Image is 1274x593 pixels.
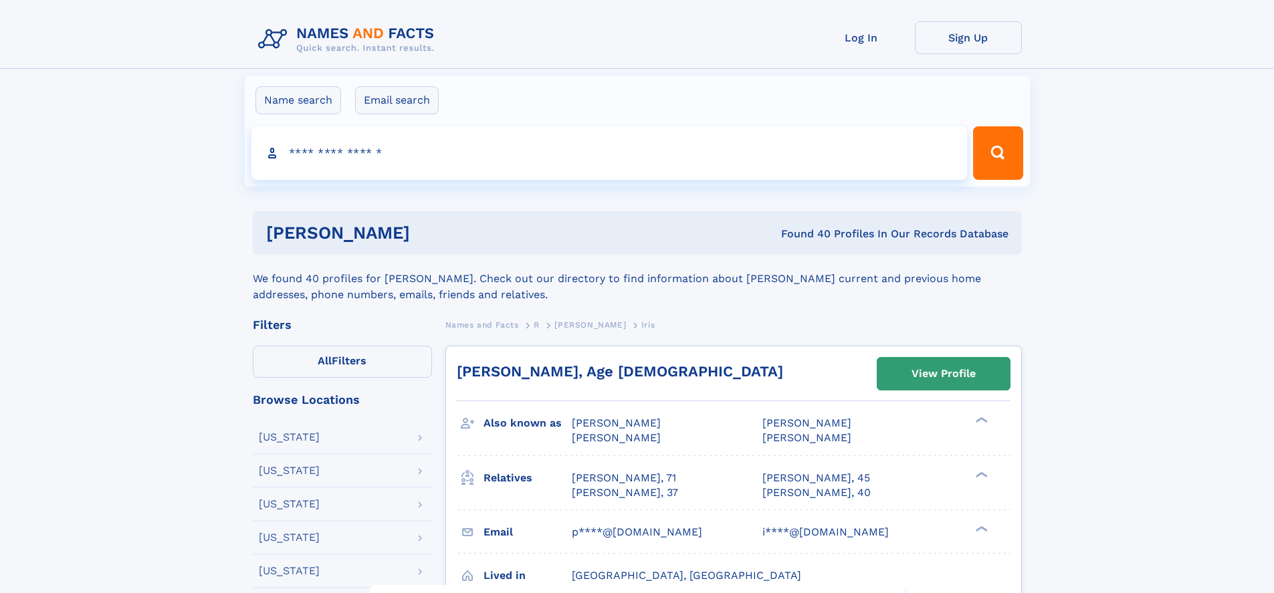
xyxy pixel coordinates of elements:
[251,126,968,180] input: search input
[484,521,572,544] h3: Email
[266,225,596,241] h1: [PERSON_NAME]
[762,471,870,485] a: [PERSON_NAME], 45
[572,485,678,500] a: [PERSON_NAME], 37
[355,86,439,114] label: Email search
[572,417,661,429] span: [PERSON_NAME]
[915,21,1022,54] a: Sign Up
[445,316,519,333] a: Names and Facts
[253,394,432,406] div: Browse Locations
[255,86,341,114] label: Name search
[318,354,332,367] span: All
[259,532,320,543] div: [US_STATE]
[253,346,432,378] label: Filters
[762,417,851,429] span: [PERSON_NAME]
[973,126,1023,180] button: Search Button
[259,465,320,476] div: [US_STATE]
[972,416,988,425] div: ❯
[877,358,1010,390] a: View Profile
[259,499,320,509] div: [US_STATE]
[484,564,572,587] h3: Lived in
[554,316,626,333] a: [PERSON_NAME]
[972,470,988,479] div: ❯
[572,431,661,444] span: [PERSON_NAME]
[762,431,851,444] span: [PERSON_NAME]
[457,363,783,380] a: [PERSON_NAME], Age [DEMOGRAPHIC_DATA]
[484,467,572,489] h3: Relatives
[972,524,988,533] div: ❯
[808,21,915,54] a: Log In
[762,485,871,500] a: [PERSON_NAME], 40
[572,569,801,582] span: [GEOGRAPHIC_DATA], [GEOGRAPHIC_DATA]
[534,320,540,330] span: R
[595,227,1008,241] div: Found 40 Profiles In Our Records Database
[572,471,676,485] a: [PERSON_NAME], 71
[259,566,320,576] div: [US_STATE]
[912,358,976,389] div: View Profile
[259,432,320,443] div: [US_STATE]
[253,21,445,57] img: Logo Names and Facts
[554,320,626,330] span: [PERSON_NAME]
[534,316,540,333] a: R
[641,320,655,330] span: Iris
[484,412,572,435] h3: Also known as
[253,319,432,331] div: Filters
[253,255,1022,303] div: We found 40 profiles for [PERSON_NAME]. Check out our directory to find information about [PERSON...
